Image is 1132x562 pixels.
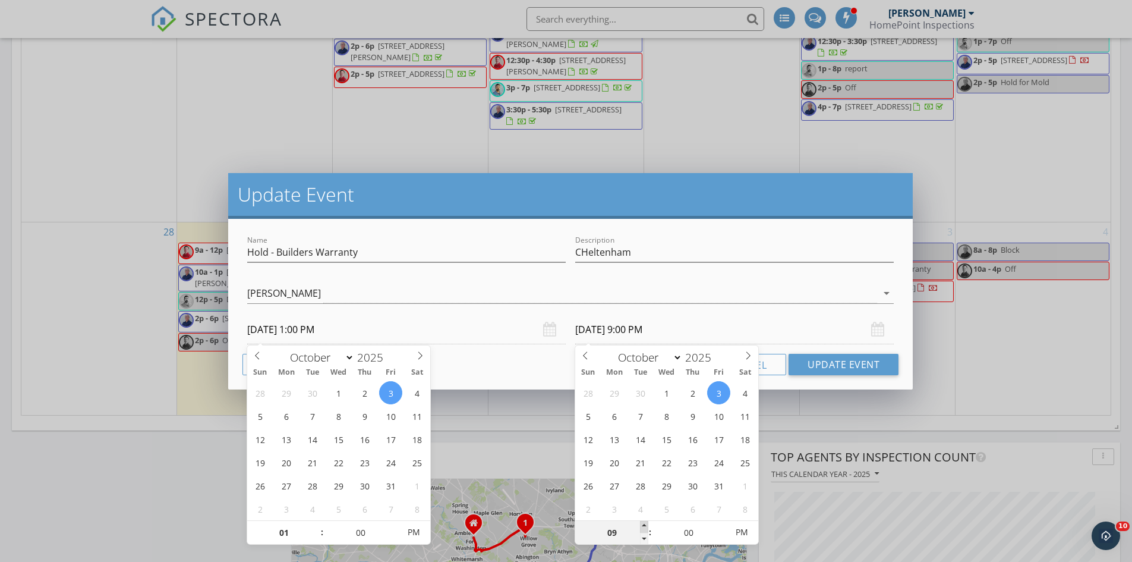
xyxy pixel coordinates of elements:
[405,404,428,428] span: October 11, 2025
[707,381,730,404] span: October 3, 2025
[603,404,626,428] span: October 6, 2025
[247,369,273,376] span: Sun
[301,497,324,520] span: November 4, 2025
[655,497,678,520] span: November 5, 2025
[397,520,430,544] span: Click to toggle
[575,369,601,376] span: Sun
[299,369,326,376] span: Tue
[379,381,402,404] span: October 3, 2025
[576,381,600,404] span: September 28, 2025
[353,428,376,451] span: October 16, 2025
[629,404,652,428] span: October 7, 2025
[576,474,600,497] span: October 26, 2025
[405,497,428,520] span: November 8, 2025
[732,369,758,376] span: Sat
[681,497,704,520] span: November 6, 2025
[629,428,652,451] span: October 14, 2025
[248,404,272,428] span: October 5, 2025
[353,451,376,474] span: October 23, 2025
[733,381,756,404] span: October 4, 2025
[379,474,402,497] span: October 31, 2025
[789,354,898,375] button: Update Event
[275,404,298,428] span: October 6, 2025
[655,474,678,497] span: October 29, 2025
[379,404,402,428] span: October 10, 2025
[681,381,704,404] span: October 2, 2025
[707,497,730,520] span: November 7, 2025
[354,350,393,365] input: Year
[681,451,704,474] span: October 23, 2025
[320,520,324,544] span: :
[248,497,272,520] span: November 2, 2025
[327,404,350,428] span: October 8, 2025
[681,428,704,451] span: October 16, 2025
[576,497,600,520] span: November 2, 2025
[1092,522,1120,550] iframe: Intercom live chat
[706,369,732,376] span: Fri
[353,474,376,497] span: October 30, 2025
[275,497,298,520] span: November 3, 2025
[405,474,428,497] span: November 1, 2025
[629,451,652,474] span: October 21, 2025
[654,369,680,376] span: Wed
[273,369,299,376] span: Mon
[603,381,626,404] span: September 29, 2025
[629,474,652,497] span: October 28, 2025
[275,381,298,404] span: September 29, 2025
[275,451,298,474] span: October 20, 2025
[655,404,678,428] span: October 8, 2025
[725,520,758,544] span: Click to toggle
[707,404,730,428] span: October 10, 2025
[405,428,428,451] span: October 18, 2025
[248,474,272,497] span: October 26, 2025
[655,381,678,404] span: October 1, 2025
[681,404,704,428] span: October 9, 2025
[681,474,704,497] span: October 30, 2025
[248,451,272,474] span: October 19, 2025
[327,497,350,520] span: November 5, 2025
[327,428,350,451] span: October 15, 2025
[655,428,678,451] span: October 15, 2025
[404,369,430,376] span: Sat
[707,451,730,474] span: October 24, 2025
[733,451,756,474] span: October 25, 2025
[247,288,321,299] div: [PERSON_NAME]
[275,474,298,497] span: October 27, 2025
[301,404,324,428] span: October 7, 2025
[242,354,317,375] button: Delete
[733,428,756,451] span: October 18, 2025
[301,381,324,404] span: September 30, 2025
[301,474,324,497] span: October 28, 2025
[707,474,730,497] span: October 31, 2025
[680,369,706,376] span: Thu
[648,520,652,544] span: :
[301,451,324,474] span: October 21, 2025
[353,404,376,428] span: October 9, 2025
[327,451,350,474] span: October 22, 2025
[379,428,402,451] span: October 17, 2025
[682,350,721,365] input: Year
[655,451,678,474] span: October 22, 2025
[301,428,324,451] span: October 14, 2025
[327,381,350,404] span: October 1, 2025
[326,369,352,376] span: Wed
[733,497,756,520] span: November 8, 2025
[352,369,378,376] span: Thu
[629,381,652,404] span: September 30, 2025
[576,451,600,474] span: October 19, 2025
[707,428,730,451] span: October 17, 2025
[405,381,428,404] span: October 4, 2025
[353,381,376,404] span: October 2, 2025
[576,404,600,428] span: October 5, 2025
[247,315,566,344] input: Select date
[353,497,376,520] span: November 6, 2025
[405,451,428,474] span: October 25, 2025
[733,474,756,497] span: November 1, 2025
[248,428,272,451] span: October 12, 2025
[248,381,272,404] span: September 28, 2025
[275,428,298,451] span: October 13, 2025
[379,451,402,474] span: October 24, 2025
[575,315,894,344] input: Select date
[733,404,756,428] span: October 11, 2025
[603,474,626,497] span: October 27, 2025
